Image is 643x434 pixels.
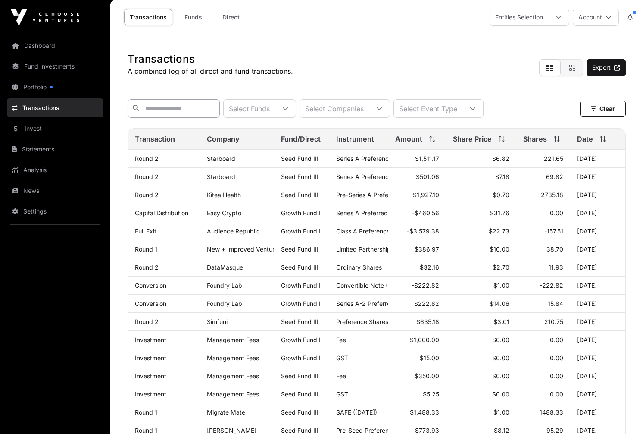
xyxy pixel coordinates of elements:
a: Statements [7,140,103,159]
a: Transactions [124,9,172,25]
a: Round 1 [135,245,157,253]
a: Migrate Mate [207,409,245,416]
span: Convertible Note ([DATE]) [336,282,410,289]
span: Instrument [336,134,374,144]
a: Growth Fund I [281,336,321,343]
span: $2.70 [493,264,509,271]
a: Funds [176,9,210,25]
span: Limited Partnership Units [336,245,407,253]
td: [DATE] [570,258,625,277]
span: Amount [395,134,422,144]
td: $1,511.17 [388,150,446,168]
span: Fund/Direct [281,134,321,144]
span: Series A-2 Preferred Stock [336,300,412,307]
p: Management Fees [207,354,267,362]
div: Entities Selection [490,9,548,25]
span: Date [577,134,593,144]
td: $501.06 [388,168,446,186]
td: $1,927.10 [388,186,446,204]
td: $1,000.00 [388,331,446,349]
td: $635.18 [388,313,446,331]
td: $222.82 [388,295,446,313]
a: Round 2 [135,318,159,325]
span: $31.76 [490,209,509,217]
span: Pre-Series A Preference Shares [336,191,425,198]
span: GST [336,354,348,362]
td: [DATE] [570,349,625,367]
td: -$222.82 [388,277,446,295]
span: -157.51 [544,227,563,235]
a: Foundry Lab [207,300,242,307]
span: $1.00 [493,282,509,289]
p: A combined log of all direct and fund transactions. [128,66,293,76]
a: Transactions [7,98,103,117]
span: 210.75 [544,318,563,325]
span: Pre-Seed Preference Shares [336,427,417,434]
span: 0.00 [550,209,563,217]
a: Starboard [207,173,235,180]
span: Preference Shares [336,318,388,325]
a: Seed Fund III [281,318,318,325]
td: $32.16 [388,258,446,277]
a: Fund Investments [7,57,103,76]
td: [DATE] [570,313,625,331]
a: Seed Fund III [281,245,318,253]
td: [DATE] [570,204,625,222]
span: Share Price [453,134,492,144]
a: Seed Fund III [281,173,318,180]
span: GST [336,390,348,398]
a: Investment [135,336,166,343]
a: Growth Fund I [281,209,321,217]
p: Management Fees [207,372,267,380]
td: -$460.56 [388,204,446,222]
span: 0.00 [550,336,563,343]
a: Round 2 [135,173,159,180]
span: 11.93 [549,264,563,271]
a: Foundry Lab [207,282,242,289]
span: 69.82 [546,173,563,180]
span: 95.29 [546,427,563,434]
span: 221.65 [544,155,563,162]
span: Shares [523,134,547,144]
td: $386.97 [388,240,446,258]
span: $1.00 [493,409,509,416]
a: Investment [135,372,166,380]
span: 0.00 [550,390,563,398]
a: Round 2 [135,155,159,162]
div: Select Funds [224,100,275,117]
span: 15.84 [548,300,563,307]
span: Fee [336,372,346,380]
a: Growth Fund I [281,282,321,289]
a: Round 2 [135,191,159,198]
a: Invest [7,119,103,138]
a: Export [587,59,626,76]
a: Starboard [207,155,235,162]
button: Account [573,9,619,26]
td: [DATE] [570,277,625,295]
span: 0.00 [550,372,563,380]
span: $22.73 [489,227,509,235]
td: -$3,579.38 [388,222,446,240]
a: Round 1 [135,427,157,434]
a: Investment [135,354,166,362]
a: Seed Fund III [281,191,318,198]
a: Dashboard [7,36,103,55]
span: Series A Preference Shares [336,155,413,162]
span: $7.18 [495,173,509,180]
a: Conversion [135,300,166,307]
a: Analysis [7,160,103,179]
a: Seed Fund III [281,372,318,380]
td: [DATE] [570,331,625,349]
a: Seed Fund III [281,264,318,271]
a: Growth Fund I [281,300,321,307]
a: News [7,181,103,200]
td: [DATE] [570,168,625,186]
a: Growth Fund I [281,354,321,362]
a: Growth Fund I [281,227,321,235]
span: $3.01 [493,318,509,325]
span: 0.00 [550,354,563,362]
a: Portfolio [7,78,103,97]
span: SAFE ([DATE]) [336,409,377,416]
a: Conversion [135,282,166,289]
td: [DATE] [570,150,625,168]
